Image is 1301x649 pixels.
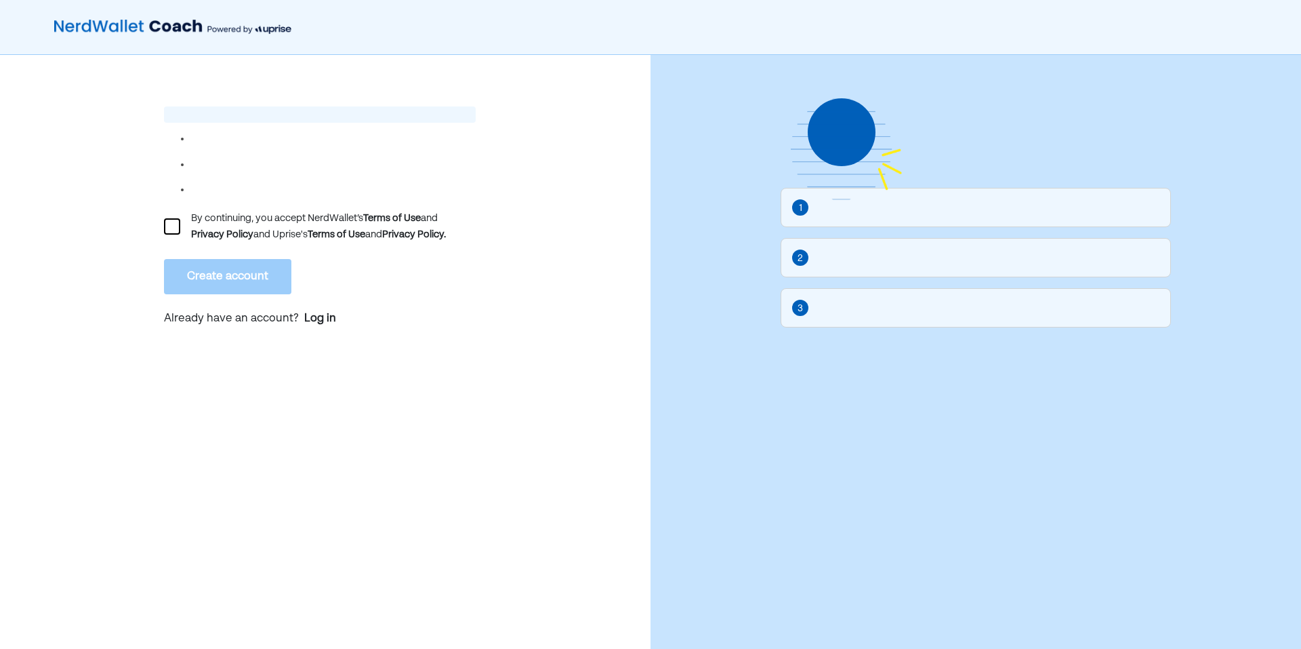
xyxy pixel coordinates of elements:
div: Privacy Policy. [382,227,446,243]
div: 1 [799,201,802,216]
div: Terms of Use [308,227,365,243]
div: Privacy Policy [191,227,253,243]
a: Log in [304,311,336,327]
p: Already have an account? [164,311,476,328]
div: 2 [798,251,803,266]
button: Create account [164,259,291,294]
div: Terms of Use [363,210,421,227]
div: 3 [798,301,803,316]
div: By continuing, you accept NerdWallet’s and and Uprise's and [191,210,476,243]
